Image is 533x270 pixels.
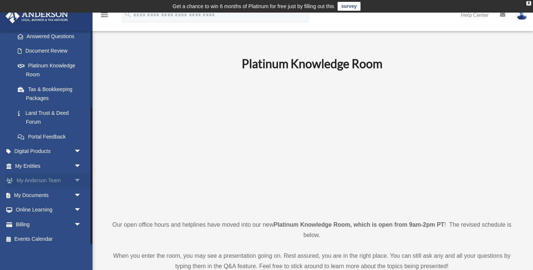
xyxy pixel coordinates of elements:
a: menu [100,13,109,19]
i: search [124,10,132,18]
a: My Entitiesarrow_drop_down [5,159,93,173]
span: arrow_drop_down [74,203,89,218]
a: Online Learningarrow_drop_down [5,203,93,217]
span: arrow_drop_down [74,173,89,189]
strong: Platinum Knowledge Room, which is open from 9am-2pm PT [274,221,444,228]
i: menu [100,10,109,19]
b: Platinum Knowledge Room [242,56,382,71]
a: Billingarrow_drop_down [5,217,93,232]
span: arrow_drop_down [74,144,89,159]
a: Digital Productsarrow_drop_down [5,144,93,159]
span: arrow_drop_down [74,217,89,232]
div: close [526,1,531,6]
a: Portal Feedback [10,129,93,144]
a: Platinum Knowledge Room [10,58,89,82]
a: My Anderson Teamarrow_drop_down [5,173,93,188]
a: My Documentsarrow_drop_down [5,188,93,203]
a: Answered Questions [10,29,93,44]
iframe: 231110_Toby_KnowledgeRoom [201,81,423,206]
img: User Pic [516,9,527,20]
img: Anderson Advisors Platinum Portal [3,9,70,23]
div: Get a chance to win 6 months of Platinum for free just by filling out this [172,2,334,11]
p: Our open office hours and helplines have moved into our new ! The revised schedule is below. [105,220,518,240]
a: Events Calendar [5,232,93,247]
a: Document Review [10,44,93,59]
a: Tax & Bookkeeping Packages [10,82,93,106]
span: arrow_drop_down [74,188,89,203]
a: Land Trust & Deed Forum [10,106,93,129]
a: survey [338,2,361,11]
span: arrow_drop_down [74,159,89,174]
